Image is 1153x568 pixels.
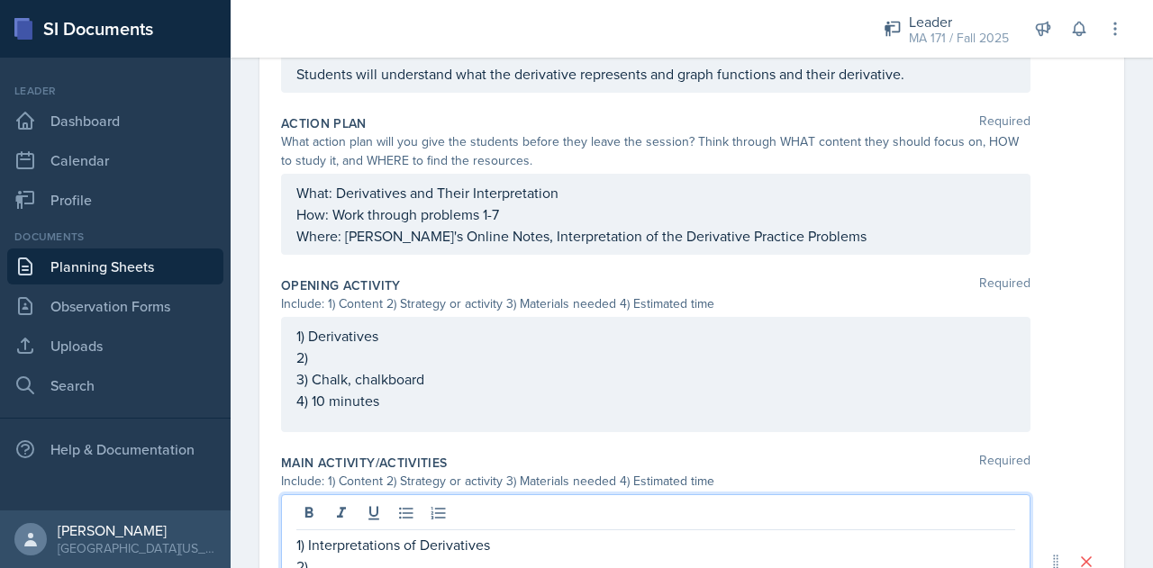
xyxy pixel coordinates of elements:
[296,63,1015,85] p: Students will understand what the derivative represents and graph functions and their derivative.
[296,203,1015,225] p: How: Work through problems 1-7
[281,276,401,294] label: Opening Activity
[58,521,216,539] div: [PERSON_NAME]
[7,182,223,218] a: Profile
[281,472,1030,491] div: Include: 1) Content 2) Strategy or activity 3) Materials needed 4) Estimated time
[909,29,1009,48] div: MA 171 / Fall 2025
[7,142,223,178] a: Calendar
[7,431,223,467] div: Help & Documentation
[58,539,216,557] div: [GEOGRAPHIC_DATA][US_STATE] in [GEOGRAPHIC_DATA]
[7,103,223,139] a: Dashboard
[296,347,1015,368] p: 2)
[296,182,1015,203] p: What: Derivatives and Their Interpretation
[7,83,223,99] div: Leader
[7,367,223,403] a: Search
[281,114,367,132] label: Action Plan
[281,132,1030,170] div: What action plan will you give the students before they leave the session? Think through WHAT con...
[979,454,1030,472] span: Required
[7,288,223,324] a: Observation Forms
[296,325,1015,347] p: 1) Derivatives
[296,534,1015,555] p: 1) Interpretations of Derivatives
[296,368,1015,390] p: 3) Chalk, chalkboard
[281,454,447,472] label: Main Activity/Activities
[979,276,1030,294] span: Required
[281,294,1030,313] div: Include: 1) Content 2) Strategy or activity 3) Materials needed 4) Estimated time
[909,11,1009,32] div: Leader
[979,114,1030,132] span: Required
[296,390,1015,411] p: 4) 10 minutes
[7,229,223,245] div: Documents
[296,225,1015,247] p: Where: [PERSON_NAME]'s Online Notes, Interpretation of the Derivative Practice Problems
[7,248,223,284] a: Planning Sheets
[7,328,223,364] a: Uploads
